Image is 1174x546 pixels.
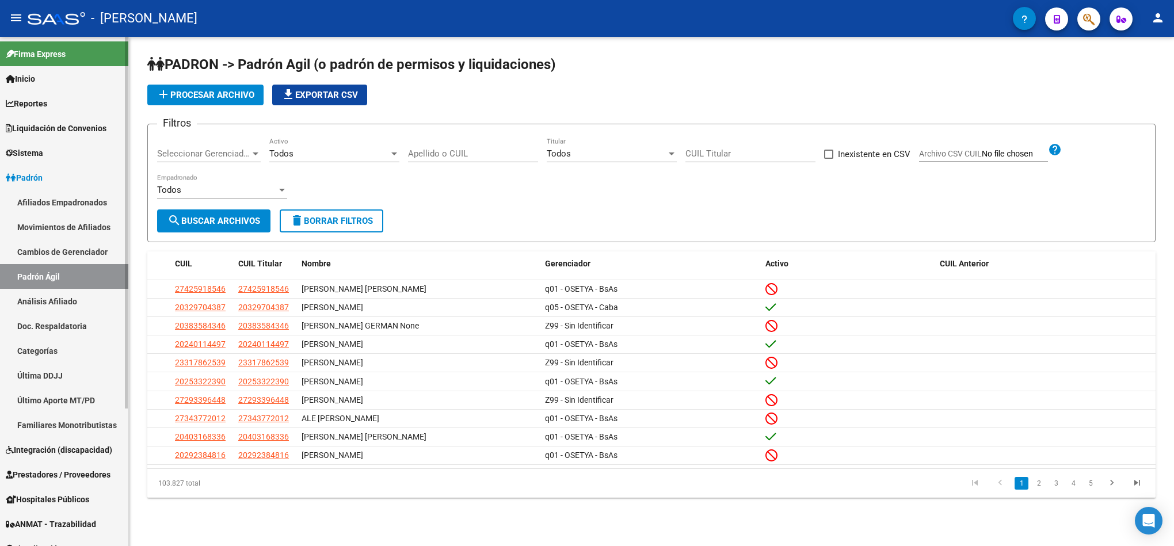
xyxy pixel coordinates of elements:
span: 20383584346 [238,321,289,330]
span: Exportar CSV [281,90,358,100]
span: 27425918546 [238,284,289,293]
span: Activo [765,259,788,268]
a: go to first page [964,477,986,490]
span: 27293396448 [175,395,226,404]
div: 103.827 total [147,469,347,498]
button: Borrar Filtros [280,209,383,232]
span: [PERSON_NAME] GERMAN None [302,321,419,330]
span: Integración (discapacidad) [6,444,112,456]
div: Open Intercom Messenger [1135,507,1162,534]
datatable-header-cell: CUIL [170,251,234,276]
span: Inexistente en CSV [838,147,910,161]
span: Firma Express [6,48,66,60]
a: go to last page [1126,477,1148,490]
span: Sistema [6,147,43,159]
mat-icon: help [1048,143,1062,156]
li: page 1 [1013,474,1030,493]
span: Padrón [6,171,43,184]
span: Z99 - Sin Identificar [545,358,613,367]
h3: Filtros [157,115,197,131]
span: q01 - OSETYA - BsAs [545,284,618,293]
datatable-header-cell: Gerenciador [540,251,761,276]
mat-icon: delete [290,213,304,227]
span: 27425918546 [175,284,226,293]
li: page 2 [1030,474,1047,493]
span: 20240114497 [238,339,289,349]
span: ANMAT - Trazabilidad [6,518,96,530]
a: go to next page [1101,477,1123,490]
span: [PERSON_NAME] [PERSON_NAME] [302,284,426,293]
datatable-header-cell: Nombre [297,251,540,276]
span: 23317862539 [238,358,289,367]
span: 20383584346 [175,321,226,330]
span: Borrar Filtros [290,216,373,226]
a: 1 [1015,477,1028,490]
a: 5 [1084,477,1097,490]
li: page 5 [1082,474,1099,493]
span: PADRON -> Padrón Agil (o padrón de permisos y liquidaciones) [147,56,555,72]
button: Buscar Archivos [157,209,270,232]
span: Gerenciador [545,259,590,268]
mat-icon: menu [9,11,23,25]
span: 20403168336 [175,432,226,441]
input: Archivo CSV CUIL [982,149,1048,159]
span: 20329704387 [238,303,289,312]
span: q05 - OSETYA - Caba [545,303,618,312]
a: 3 [1049,477,1063,490]
span: [PERSON_NAME] [302,377,363,386]
span: Z99 - Sin Identificar [545,395,613,404]
span: Seleccionar Gerenciador [157,148,250,159]
span: [PERSON_NAME] [302,303,363,312]
span: 20403168336 [238,432,289,441]
datatable-header-cell: CUIL Titular [234,251,297,276]
span: q01 - OSETYA - BsAs [545,450,618,460]
span: Archivo CSV CUIL [919,149,982,158]
span: q01 - OSETYA - BsAs [545,339,618,349]
span: 20292384816 [238,450,289,460]
datatable-header-cell: Activo [761,251,935,276]
span: ALE [PERSON_NAME] [302,414,379,423]
span: 27343772012 [175,414,226,423]
li: page 4 [1065,474,1082,493]
span: 27293396448 [238,395,289,404]
mat-icon: person [1151,11,1165,25]
a: go to previous page [989,477,1011,490]
span: Hospitales Públicos [6,493,89,506]
mat-icon: add [157,87,170,101]
span: CUIL Titular [238,259,282,268]
span: Todos [157,185,181,195]
span: 20292384816 [175,450,226,460]
mat-icon: search [167,213,181,227]
span: CUIL [175,259,192,268]
span: Liquidación de Convenios [6,122,106,135]
span: CUIL Anterior [940,259,989,268]
span: 23317862539 [175,358,226,367]
span: q01 - OSETYA - BsAs [545,377,618,386]
span: [PERSON_NAME] [302,395,363,404]
span: Inicio [6,72,35,85]
span: Reportes [6,97,47,110]
mat-icon: file_download [281,87,295,101]
datatable-header-cell: CUIL Anterior [935,251,1156,276]
span: q01 - OSETYA - BsAs [545,414,618,423]
span: Todos [269,148,293,159]
span: Buscar Archivos [167,216,260,226]
span: q01 - OSETYA - BsAs [545,432,618,441]
span: 20240114497 [175,339,226,349]
span: Nombre [302,259,331,268]
span: [PERSON_NAME] [PERSON_NAME] [302,432,426,441]
span: Prestadores / Proveedores [6,468,110,481]
a: 4 [1066,477,1080,490]
span: Todos [547,148,571,159]
button: Exportar CSV [272,85,367,105]
span: Z99 - Sin Identificar [545,321,613,330]
button: Procesar archivo [147,85,264,105]
span: 27343772012 [238,414,289,423]
span: 20253322390 [238,377,289,386]
span: 20253322390 [175,377,226,386]
li: page 3 [1047,474,1065,493]
span: [PERSON_NAME] [302,450,363,460]
span: - [PERSON_NAME] [91,6,197,31]
span: [PERSON_NAME] [302,358,363,367]
a: 2 [1032,477,1046,490]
